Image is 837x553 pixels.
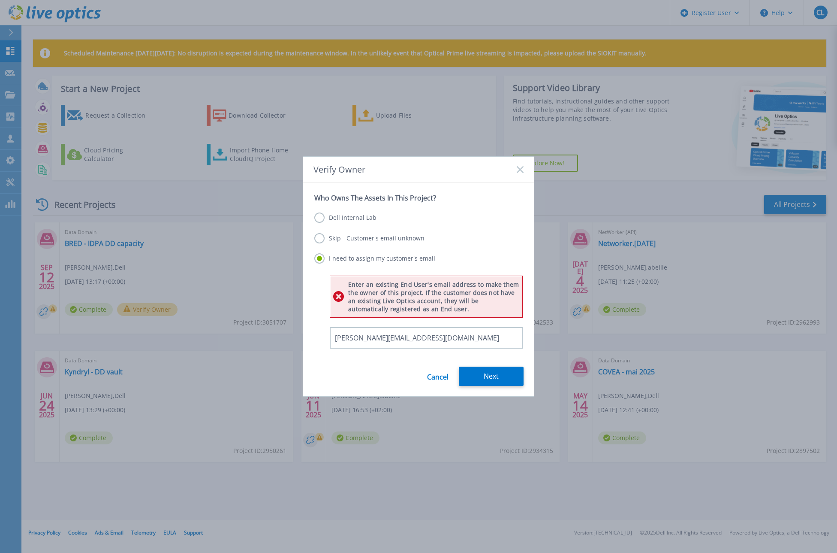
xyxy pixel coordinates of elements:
[314,233,425,243] label: Skip - Customer's email unknown
[427,367,449,386] a: Cancel
[459,367,524,386] button: Next
[330,327,523,349] input: Enter email address
[348,280,519,313] span: Enter an existing End User's email address to make them the owner of this project. If the custome...
[314,194,523,202] p: Who Owns The Assets In This Project?
[313,164,365,174] span: Verify Owner
[314,253,435,264] label: I need to assign my customer's email
[314,213,376,223] label: Dell Internal Lab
